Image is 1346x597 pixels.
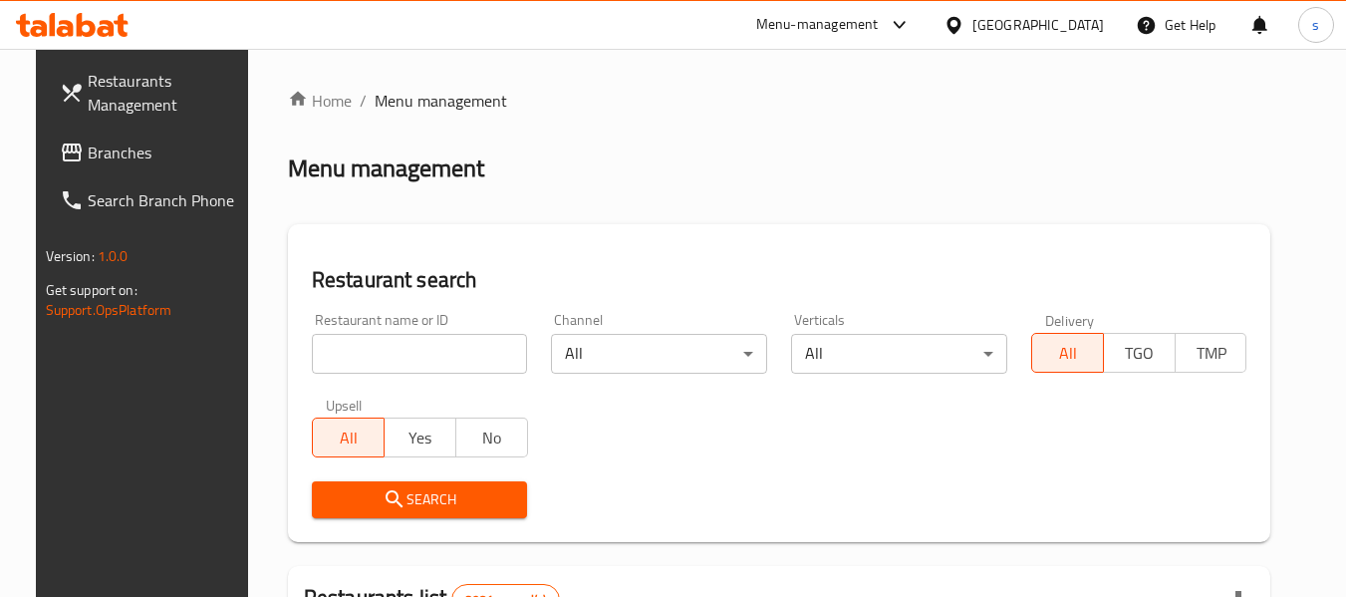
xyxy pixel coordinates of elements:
[756,13,879,37] div: Menu-management
[1045,313,1095,327] label: Delivery
[312,481,528,518] button: Search
[551,334,767,374] div: All
[321,424,377,452] span: All
[44,129,261,176] a: Branches
[1184,339,1239,368] span: TMP
[1031,333,1104,373] button: All
[312,265,1247,295] h2: Restaurant search
[288,89,352,113] a: Home
[44,176,261,224] a: Search Branch Phone
[46,243,95,269] span: Version:
[44,57,261,129] a: Restaurants Management
[791,334,1007,374] div: All
[288,89,1271,113] nav: breadcrumb
[393,424,448,452] span: Yes
[1103,333,1176,373] button: TGO
[384,418,456,457] button: Yes
[46,277,137,303] span: Get support on:
[375,89,507,113] span: Menu management
[464,424,520,452] span: No
[46,297,172,323] a: Support.OpsPlatform
[1112,339,1168,368] span: TGO
[88,188,245,212] span: Search Branch Phone
[98,243,129,269] span: 1.0.0
[288,152,484,184] h2: Menu management
[312,418,385,457] button: All
[88,69,245,117] span: Restaurants Management
[328,487,512,512] span: Search
[1175,333,1247,373] button: TMP
[972,14,1104,36] div: [GEOGRAPHIC_DATA]
[88,141,245,164] span: Branches
[455,418,528,457] button: No
[360,89,367,113] li: /
[1312,14,1319,36] span: s
[326,398,363,412] label: Upsell
[312,334,528,374] input: Search for restaurant name or ID..
[1040,339,1096,368] span: All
